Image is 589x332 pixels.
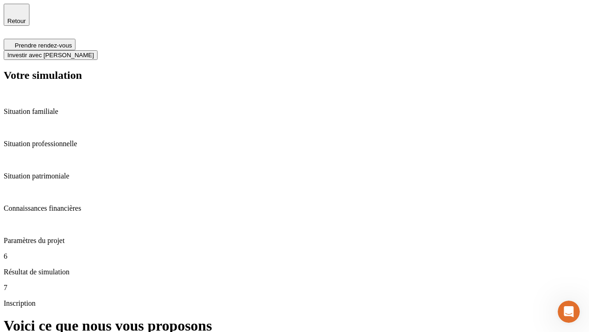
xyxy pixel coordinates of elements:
[4,268,585,276] p: Résultat de simulation
[7,18,26,24] span: Retour
[558,301,580,323] iframe: Intercom live chat
[4,204,585,213] p: Connaissances financières
[4,252,585,261] p: 6
[4,172,585,180] p: Situation patrimoniale
[7,52,94,59] span: Investir avec [PERSON_NAME]
[4,69,585,82] h2: Votre simulation
[4,50,98,60] button: Investir avec [PERSON_NAME]
[15,42,72,49] span: Prendre rendez-vous
[4,140,585,148] p: Situation professionnelle
[4,39,75,50] button: Prendre rendez-vous
[4,4,29,26] button: Retour
[4,237,585,245] p: Paramètres du projet
[4,284,585,292] p: 7
[4,299,585,308] p: Inscription
[4,107,585,116] p: Situation familiale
